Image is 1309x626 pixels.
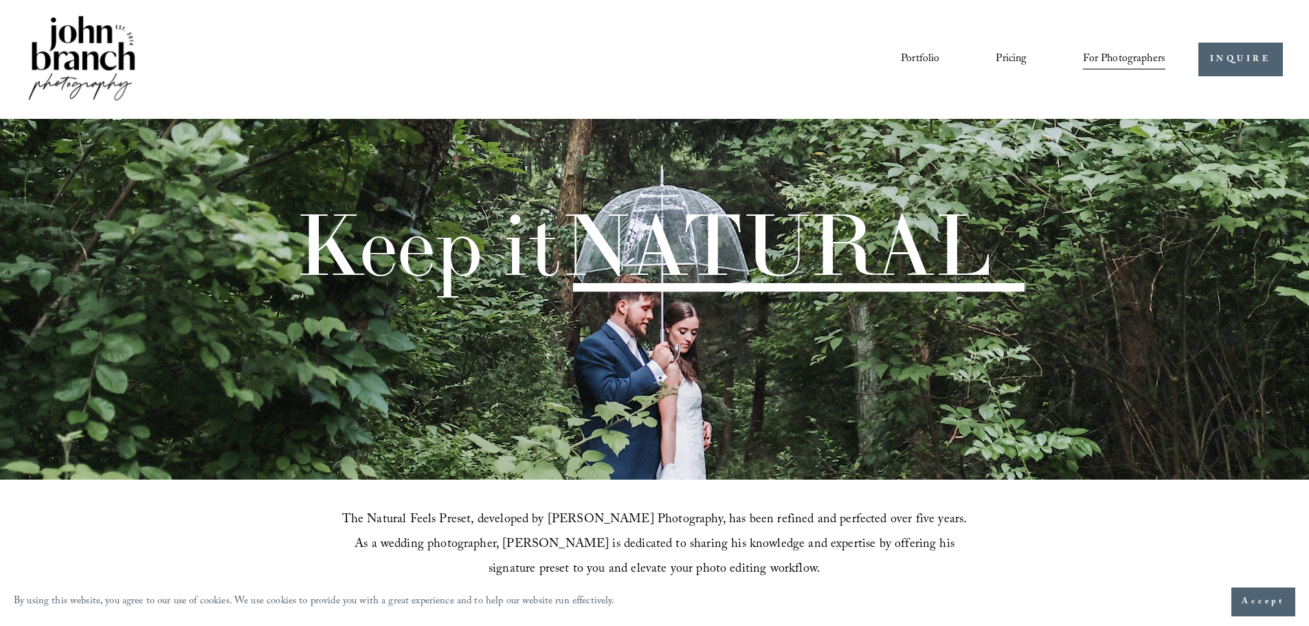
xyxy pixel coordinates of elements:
span: For Photographers [1083,49,1165,70]
p: By using this website, you agree to our use of cookies. We use cookies to provide you with a grea... [14,592,615,612]
span: Accept [1242,595,1285,609]
a: Pricing [996,47,1027,71]
a: Portfolio [901,47,939,71]
img: John Branch IV Photography [26,13,137,106]
span: The Natural Feels Preset, developed by [PERSON_NAME] Photography, has been refined and perfected ... [342,510,971,581]
button: Accept [1231,588,1295,616]
a: folder dropdown [1083,47,1165,71]
h1: Keep it [295,202,992,288]
span: NATURAL [561,190,992,298]
a: INQUIRE [1198,43,1283,76]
